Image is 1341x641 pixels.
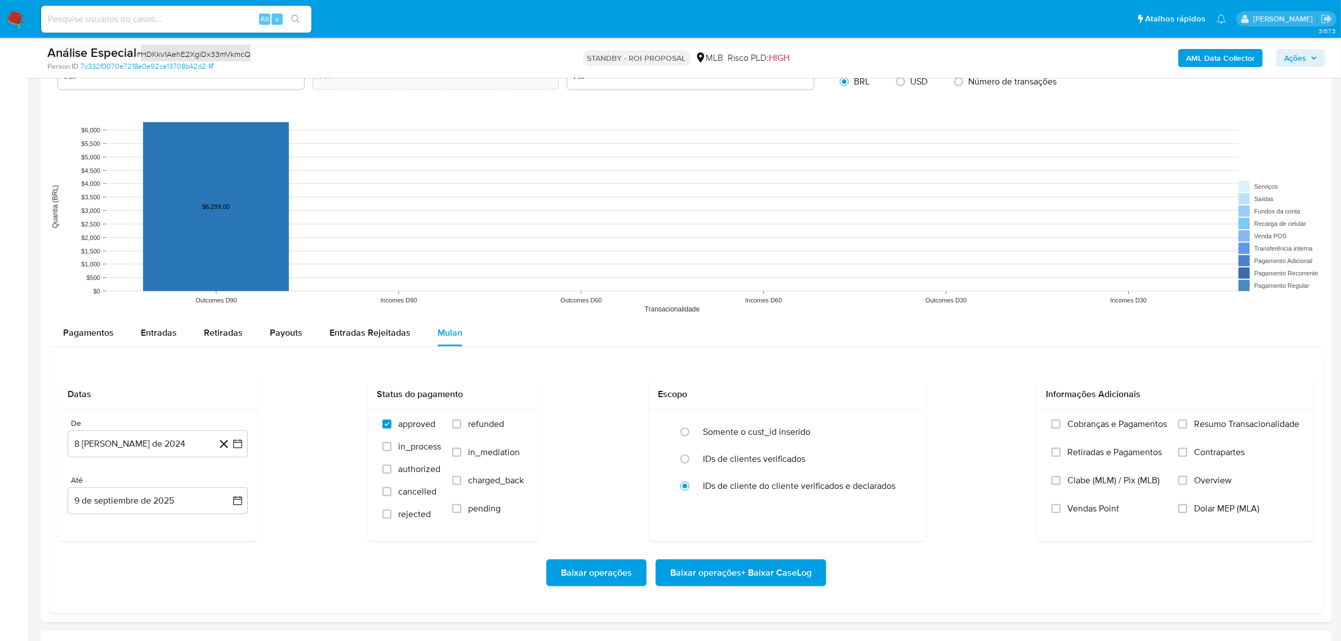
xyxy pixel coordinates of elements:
[769,51,790,64] span: HIGH
[47,61,78,72] b: Person ID
[81,61,213,72] a: 7c332f0070e7218e0e92ce13708b42d2
[41,12,311,26] input: Pesquise usuários ou casos...
[1186,49,1255,67] b: AML Data Collector
[1253,14,1317,24] p: laisa.felismino@mercadolivre.com
[1318,26,1335,35] span: 3.157.3
[1178,49,1263,67] button: AML Data Collector
[136,48,251,60] span: # HDKkv1AehE2XgiDx33mVkmcQ
[260,14,269,24] span: Alt
[1276,49,1325,67] button: Ações
[1145,13,1205,25] span: Atalhos rápidos
[275,14,279,24] span: s
[728,52,790,64] span: Risco PLD:
[1321,13,1333,25] a: Sair
[284,11,307,27] button: search-icon
[583,50,690,66] p: STANDBY - ROI PROPOSAL
[47,43,136,61] b: Análise Especial
[695,52,724,64] div: MLB
[1217,14,1226,24] a: Notificações
[1284,49,1306,67] span: Ações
